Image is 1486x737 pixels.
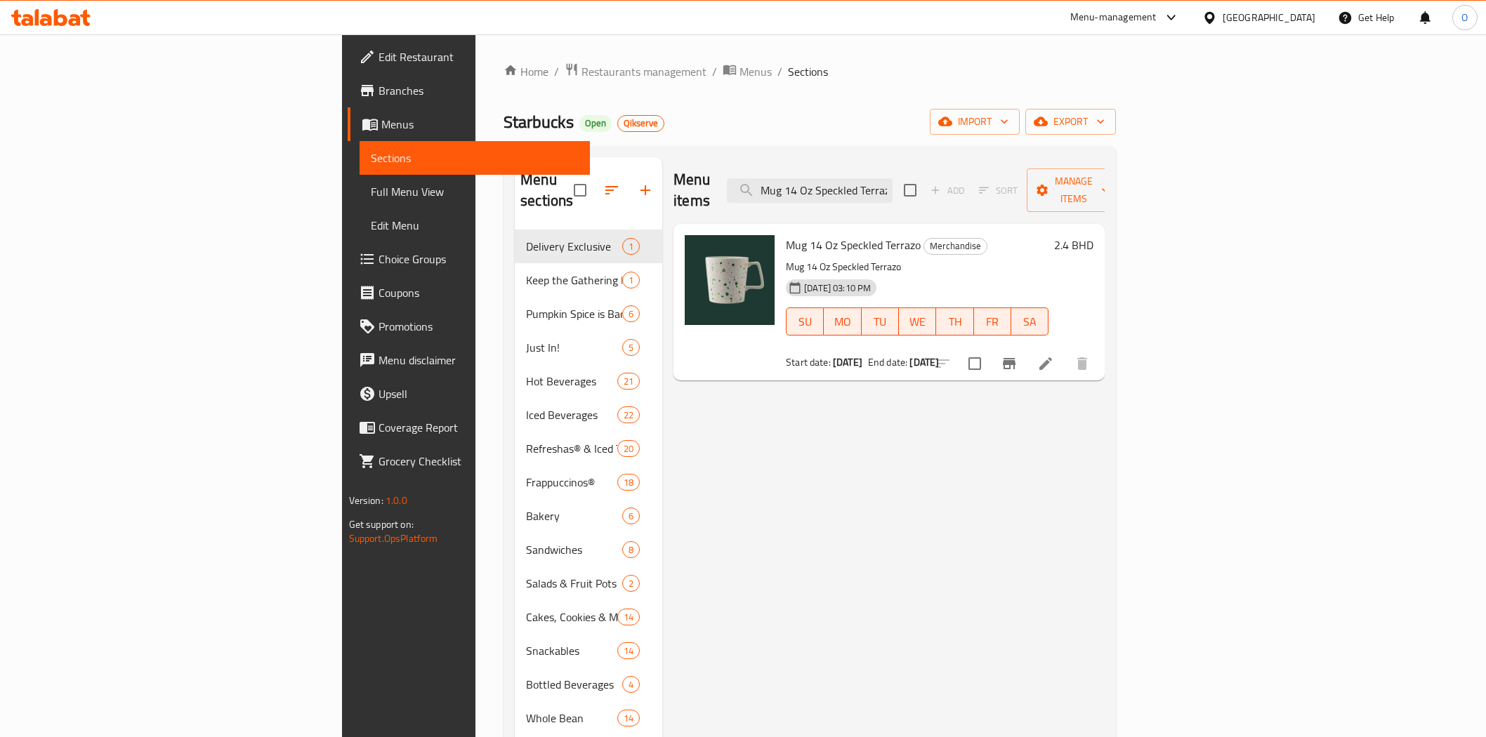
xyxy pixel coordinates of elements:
button: WE [899,307,936,336]
div: items [617,474,640,491]
span: Keep the Gathering Flowing [526,272,622,288]
div: Merchandise [923,238,987,255]
span: Delivery Exclusive [526,238,622,255]
a: Upsell [348,377,590,411]
span: Iced Beverages [526,406,617,423]
span: Choice Groups [379,251,579,267]
div: Delivery Exclusive1 [515,230,662,263]
span: Menu disclaimer [379,352,579,368]
span: Hot Beverages [526,373,617,390]
span: 1.0.0 [386,491,407,510]
div: Bottled Beverages4 [515,668,662,701]
div: items [622,305,640,322]
a: Menus [348,107,590,141]
button: SA [1011,307,1048,336]
span: Get support on: [349,515,414,533]
span: 2 [623,577,639,590]
button: TU [862,307,899,336]
div: items [622,507,640,524]
button: TH [936,307,973,336]
h6: 2.4 BHD [1054,235,1093,255]
span: Cakes, Cookies & More [526,609,617,625]
a: Restaurants management [565,62,706,81]
button: SU [786,307,824,336]
a: Menus [723,62,772,81]
a: Coupons [348,276,590,310]
div: items [622,238,640,255]
div: Whole Bean14 [515,701,662,735]
div: Keep the Gathering Flowing1 [515,263,662,297]
button: import [930,109,1020,135]
span: 20 [618,442,639,456]
span: SU [792,312,818,332]
span: O [1461,10,1468,25]
span: 6 [623,307,639,321]
div: Cakes, Cookies & More14 [515,600,662,634]
a: Full Menu View [360,175,590,208]
span: 14 [618,644,639,658]
span: Sections [371,150,579,166]
span: Snackables [526,642,617,659]
span: Edit Restaurant [379,48,579,65]
span: Coupons [379,284,579,301]
span: Full Menu View [371,183,579,200]
div: Snackables14 [515,634,662,668]
div: Just In!5 [515,331,662,364]
div: Menu-management [1070,9,1157,26]
div: items [622,575,640,592]
span: Coverage Report [379,419,579,436]
a: Branches [348,74,590,107]
b: [DATE] [909,353,939,371]
span: 14 [618,611,639,624]
span: Version: [349,491,383,510]
span: Grocery Checklist [379,453,579,470]
div: items [622,676,640,693]
span: MO [829,312,855,332]
div: items [617,642,640,659]
span: Bakery [526,507,622,524]
span: Edit Menu [371,217,579,234]
div: Refreshas® & Iced Teas [526,440,617,457]
a: Coverage Report [348,411,590,444]
img: Mug 14 Oz Speckled Terrazo [685,235,775,325]
span: Just In! [526,339,622,356]
span: Pumpkin Spice is Back! [526,305,622,322]
span: 21 [618,375,639,388]
span: TU [867,312,893,332]
span: Whole Bean [526,710,617,726]
span: Select section first [970,180,1027,201]
a: Grocery Checklist [348,444,590,478]
span: Select section [895,175,925,205]
span: TH [942,312,968,332]
button: MO [824,307,861,336]
span: Bottled Beverages [526,676,622,693]
span: Frappuccinos® [526,474,617,491]
span: Restaurants management [581,63,706,80]
div: items [617,373,640,390]
span: import [941,113,1008,131]
a: Edit Restaurant [348,40,590,74]
li: / [712,63,717,80]
span: export [1037,113,1105,131]
span: FR [980,312,1006,332]
span: 1 [623,240,639,253]
span: Menus [739,63,772,80]
div: Bakery6 [515,499,662,533]
button: delete [1065,347,1099,380]
a: Sections [360,141,590,175]
button: export [1025,109,1116,135]
nav: breadcrumb [504,62,1116,81]
span: 8 [623,543,639,557]
div: items [617,440,640,457]
span: Select all sections [565,175,595,205]
span: Sandwiches [526,541,622,558]
span: Open [579,117,612,129]
span: Menus [381,116,579,133]
li: / [777,63,782,80]
button: Manage items [1027,168,1121,212]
